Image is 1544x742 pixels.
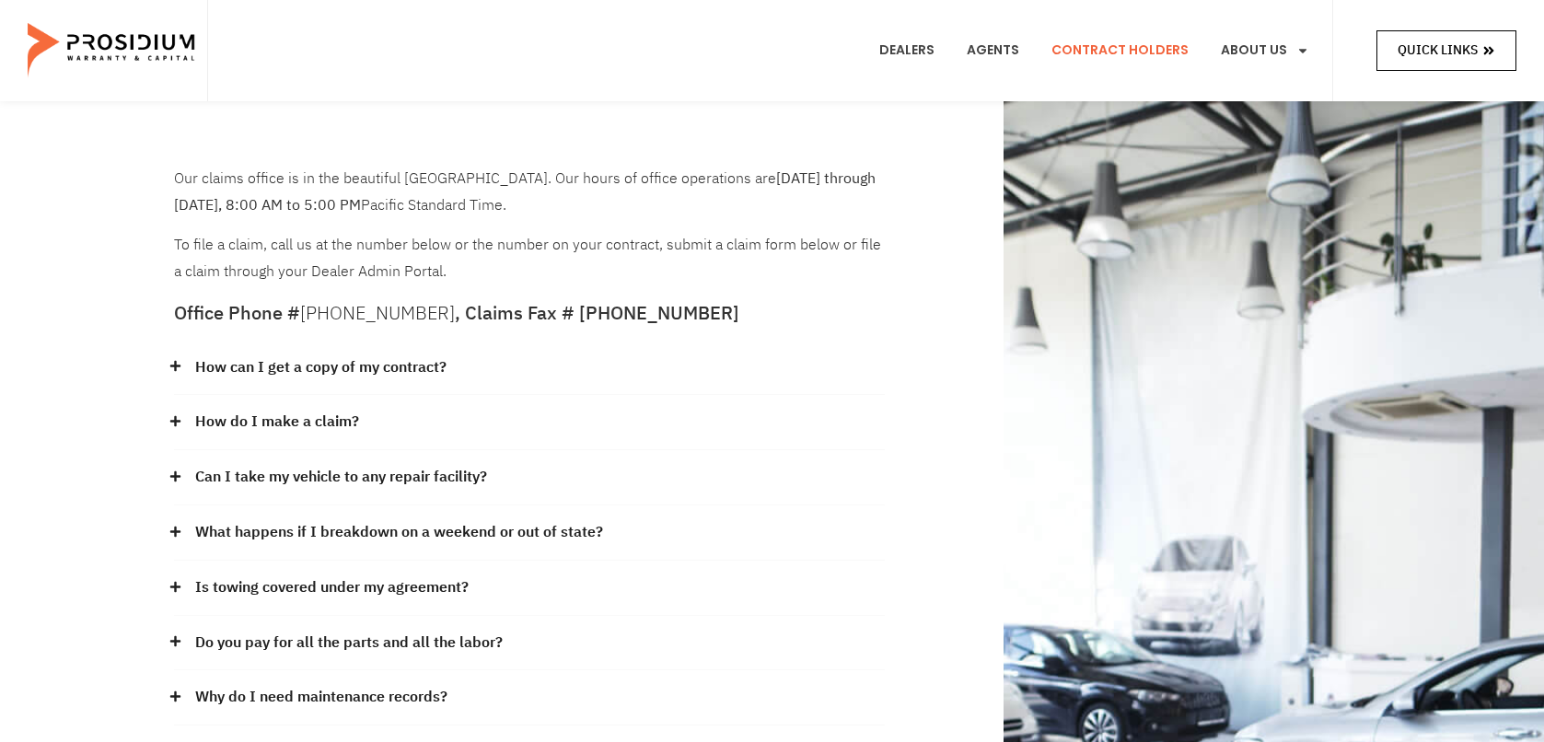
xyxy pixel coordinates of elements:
[195,354,447,381] a: How can I get a copy of my contract?
[174,166,885,285] div: To file a claim, call us at the number below or the number on your contract, submit a claim form ...
[300,299,455,327] a: [PHONE_NUMBER]
[1398,39,1478,62] span: Quick Links
[195,464,487,491] a: Can I take my vehicle to any repair facility?
[195,409,359,435] a: How do I make a claim?
[1376,30,1516,70] a: Quick Links
[174,670,885,725] div: Why do I need maintenance records?
[953,17,1033,85] a: Agents
[195,574,469,601] a: Is towing covered under my agreement?
[1207,17,1323,85] a: About Us
[174,616,885,671] div: Do you pay for all the parts and all the labor?
[174,341,885,396] div: How can I get a copy of my contract?
[1038,17,1202,85] a: Contract Holders
[174,450,885,505] div: Can I take my vehicle to any repair facility?
[174,304,885,322] h5: Office Phone # , Claims Fax # [PHONE_NUMBER]
[865,17,1323,85] nav: Menu
[174,166,885,219] p: Our claims office is in the beautiful [GEOGRAPHIC_DATA]. Our hours of office operations are Pacif...
[174,395,885,450] div: How do I make a claim?
[174,168,876,216] b: [DATE] through [DATE], 8:00 AM to 5:00 PM
[174,561,885,616] div: Is towing covered under my agreement?
[865,17,948,85] a: Dealers
[195,684,447,711] a: Why do I need maintenance records?
[195,630,503,656] a: Do you pay for all the parts and all the labor?
[174,505,885,561] div: What happens if I breakdown on a weekend or out of state?
[195,519,603,546] a: What happens if I breakdown on a weekend or out of state?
